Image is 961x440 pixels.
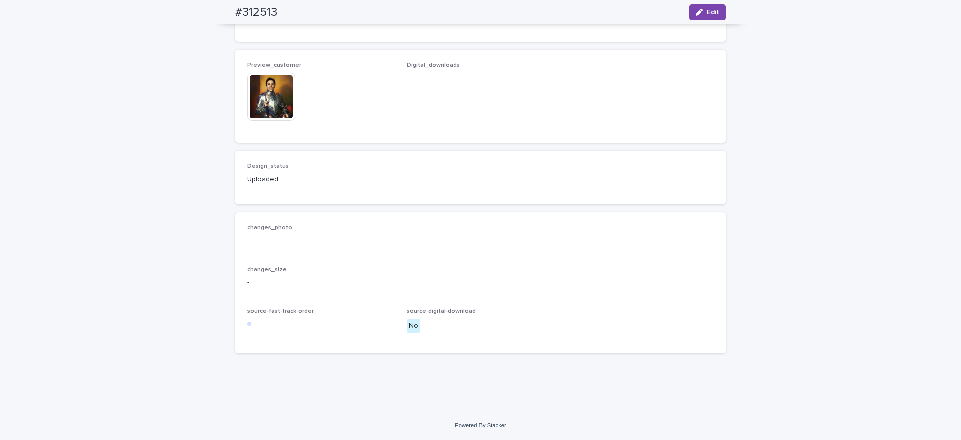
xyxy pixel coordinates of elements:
[247,267,287,273] span: changes_size
[407,308,476,314] span: source-digital-download
[455,422,506,428] a: Powered By Stacker
[247,62,301,68] span: Preview_customer
[235,5,277,20] h2: #312513
[247,277,714,288] p: -
[407,62,460,68] span: Digital_downloads
[247,308,314,314] span: source-fast-track-order
[407,73,555,83] p: -
[247,163,289,169] span: Design_status
[707,9,719,16] span: Edit
[247,236,714,246] p: -
[247,174,395,185] p: Uploaded
[407,319,420,333] div: No
[247,225,292,231] span: changes_photo
[689,4,726,20] button: Edit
